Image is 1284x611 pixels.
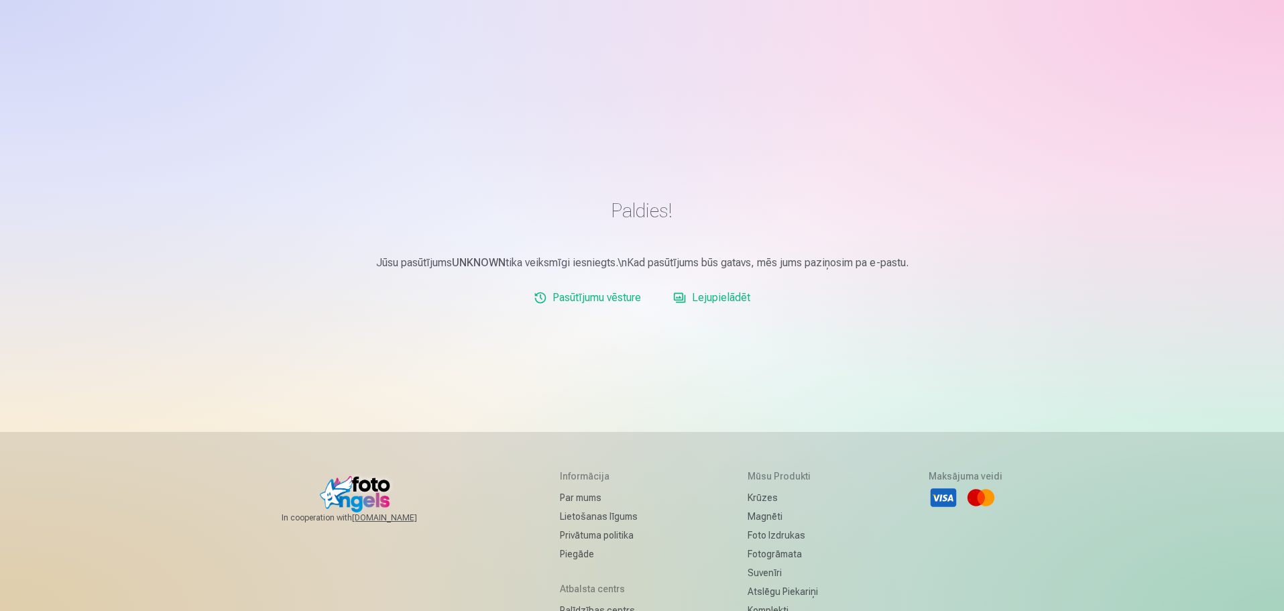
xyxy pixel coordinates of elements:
a: Privātuma politika [560,526,638,545]
h5: Maksājuma veidi [929,469,1002,483]
h5: Informācija [560,469,638,483]
a: Magnēti [748,507,818,526]
a: Fotogrāmata [748,545,818,563]
a: Foto izdrukas [748,526,818,545]
a: Par mums [560,488,638,507]
a: Atslēgu piekariņi [748,582,818,601]
h1: Paldies! [251,199,1034,223]
b: UNKNOWN [452,256,506,269]
span: In cooperation with [282,512,449,523]
h5: Atbalsta centrs [560,582,638,596]
a: [DOMAIN_NAME] [352,512,449,523]
p: Jūsu pasūtījums tika veiksmīgi iesniegts.\nKad pasūtījums būs gatavs, mēs jums paziņosim pa e-pastu. [251,255,1034,271]
a: Pasūtījumu vēsture [528,284,646,311]
a: Suvenīri [748,563,818,582]
li: Visa [929,483,958,512]
a: Piegāde [560,545,638,563]
a: Lejupielādēt [668,284,756,311]
a: Krūzes [748,488,818,507]
li: Mastercard [966,483,996,512]
h5: Mūsu produkti [748,469,818,483]
a: Lietošanas līgums [560,507,638,526]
